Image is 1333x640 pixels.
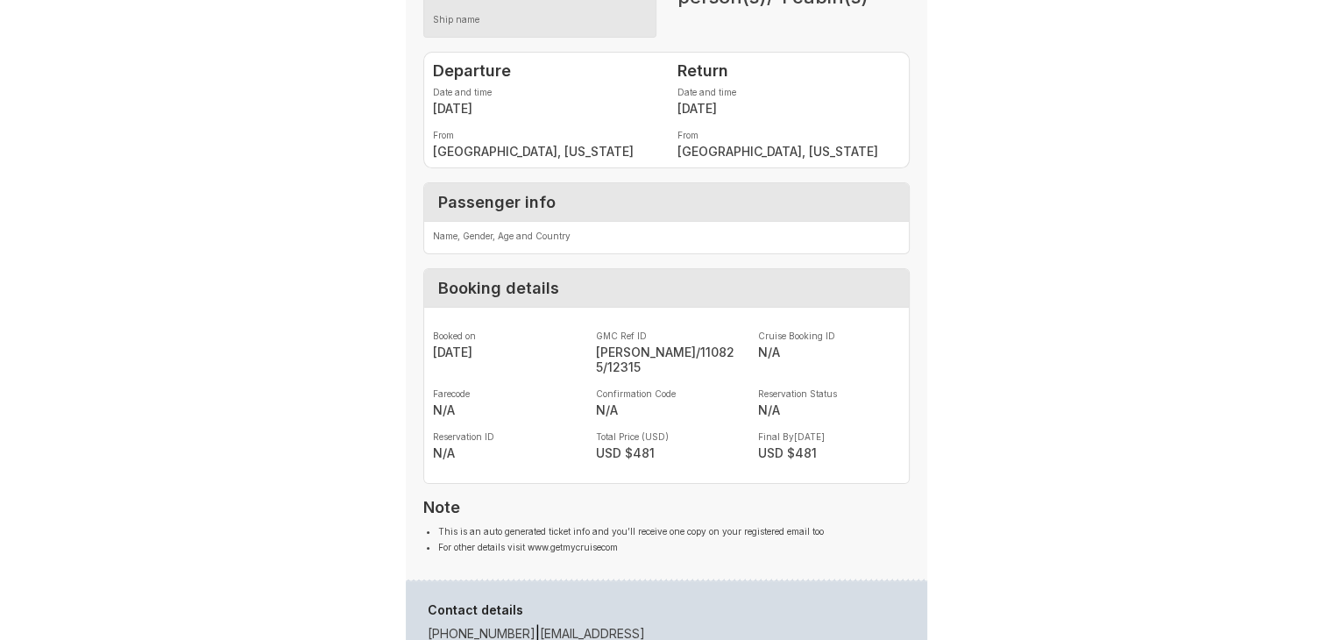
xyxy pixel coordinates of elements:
[758,345,900,359] strong: N/A
[424,269,909,308] div: Booking details
[438,523,910,539] li: This is an auto generated ticket info and you’ll receive one copy on your registered email too
[433,445,575,460] strong: N/A
[433,14,647,25] label: Ship name
[433,345,575,359] strong: [DATE]
[424,183,909,222] div: Passenger info
[596,331,738,341] label: GMC Ref ID
[677,87,901,97] label: Date and time
[433,101,656,116] strong: [DATE]
[438,539,910,555] li: For other details visit www.getmycruisecom
[758,388,900,399] label: Reservation Status
[677,61,901,80] h4: Return
[433,130,656,140] label: From
[433,61,656,80] h4: Departure
[596,402,738,417] strong: N/A
[596,431,738,442] label: Total Price (USD)
[758,402,900,417] strong: N/A
[596,445,738,460] strong: USD $ 481
[423,498,910,516] h3: Note
[677,101,901,116] strong: [DATE]
[758,445,900,460] strong: USD $ 481
[428,603,698,618] h6: Contact details
[596,388,738,399] label: Confirmation Code
[433,388,575,399] label: Farecode
[677,144,901,159] strong: [GEOGRAPHIC_DATA], [US_STATE]
[433,402,575,417] strong: N/A
[433,331,575,341] label: Booked on
[758,331,900,341] label: Cruise Booking ID
[433,144,656,159] strong: [GEOGRAPHIC_DATA], [US_STATE]
[596,345,738,374] strong: [PERSON_NAME]/110825/12315
[433,431,575,442] label: Reservation ID
[433,231,900,241] label: Name, Gender, Age and Country
[433,87,656,97] label: Date and time
[758,431,900,442] label: Final By [DATE]
[677,130,901,140] label: From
